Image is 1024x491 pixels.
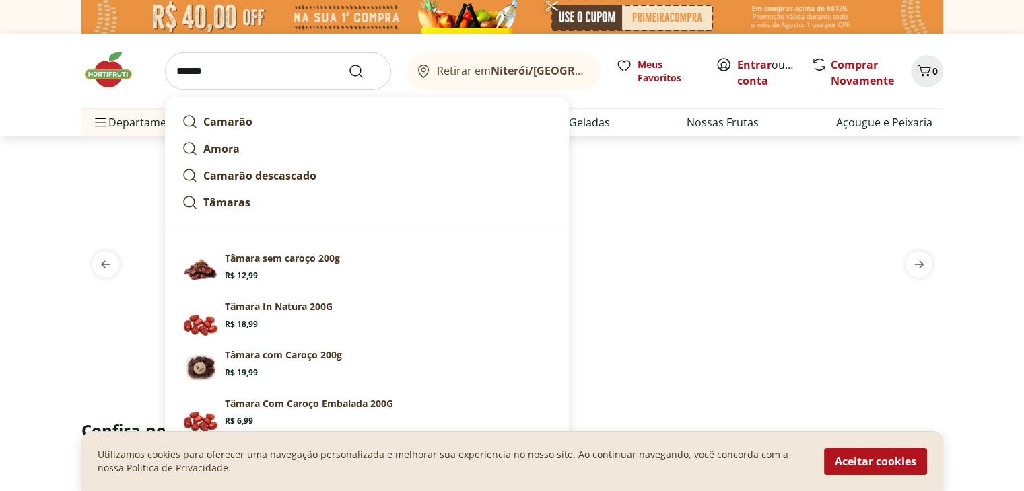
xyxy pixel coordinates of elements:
a: Nossas Frutas [687,114,759,130]
input: search [165,52,391,90]
span: R$ 6,99 [225,416,253,426]
a: Entrar [737,57,772,72]
a: PrincipalTâmara Com Caroço Embalada 200GR$ 6,99 [176,391,557,440]
a: Tâmara sem caroço 200gTâmara sem caroço 200gR$ 12,99 [176,246,557,295]
h2: Confira nossos descontos exclusivos [81,420,943,441]
a: PrincipalTâmara In Natura 200GR$ 18,99 [176,295,557,343]
p: Tâmara In Natura 200G [225,300,333,313]
button: Aceitar cookies [824,448,927,475]
span: Retirar em [437,65,586,77]
a: Criar conta [737,57,811,88]
button: Submit Search [348,63,380,79]
a: Amora [176,135,557,162]
a: Açougue e Peixaria [835,114,932,130]
a: Meus Favoritos [616,58,699,85]
strong: Amora [203,141,240,156]
a: Camarão descascado [176,162,557,189]
a: Camarão [176,108,557,135]
span: R$ 12,99 [225,270,258,281]
strong: Camarão descascado [203,168,316,183]
b: Niterói/[GEOGRAPHIC_DATA] [491,63,644,78]
img: Tâmara sem caroço 200g [182,252,219,289]
strong: Camarão [203,114,252,129]
span: 0 [932,65,938,77]
span: R$ 18,99 [225,319,258,330]
img: Principal [182,397,219,435]
button: Menu [92,106,108,139]
button: Retirar emNiterói/[GEOGRAPHIC_DATA] [407,52,600,90]
p: Utilizamos cookies para oferecer uma navegação personalizada e melhorar sua experiencia no nosso ... [98,448,808,475]
p: Tâmara sem caroço 200g [225,252,340,265]
button: Carrinho [911,55,943,87]
span: ou [737,56,797,89]
span: Meus Favoritos [638,58,699,85]
strong: Tâmaras [203,195,250,210]
img: Principal [182,300,219,338]
img: Hortifruti [81,50,149,90]
a: PrincipalTâmara com Caroço 200gR$ 19,99 [176,343,557,391]
span: Departamentos [92,106,189,139]
a: Comprar Novamente [831,57,894,88]
button: previous [81,251,130,278]
span: R$ 19,99 [225,367,258,378]
a: Tâmaras [176,189,557,216]
p: Tâmara Com Caroço Embalada 200G [225,397,393,410]
button: next [895,251,943,278]
img: Principal [182,348,219,386]
p: Tâmara com Caroço 200g [225,348,342,362]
